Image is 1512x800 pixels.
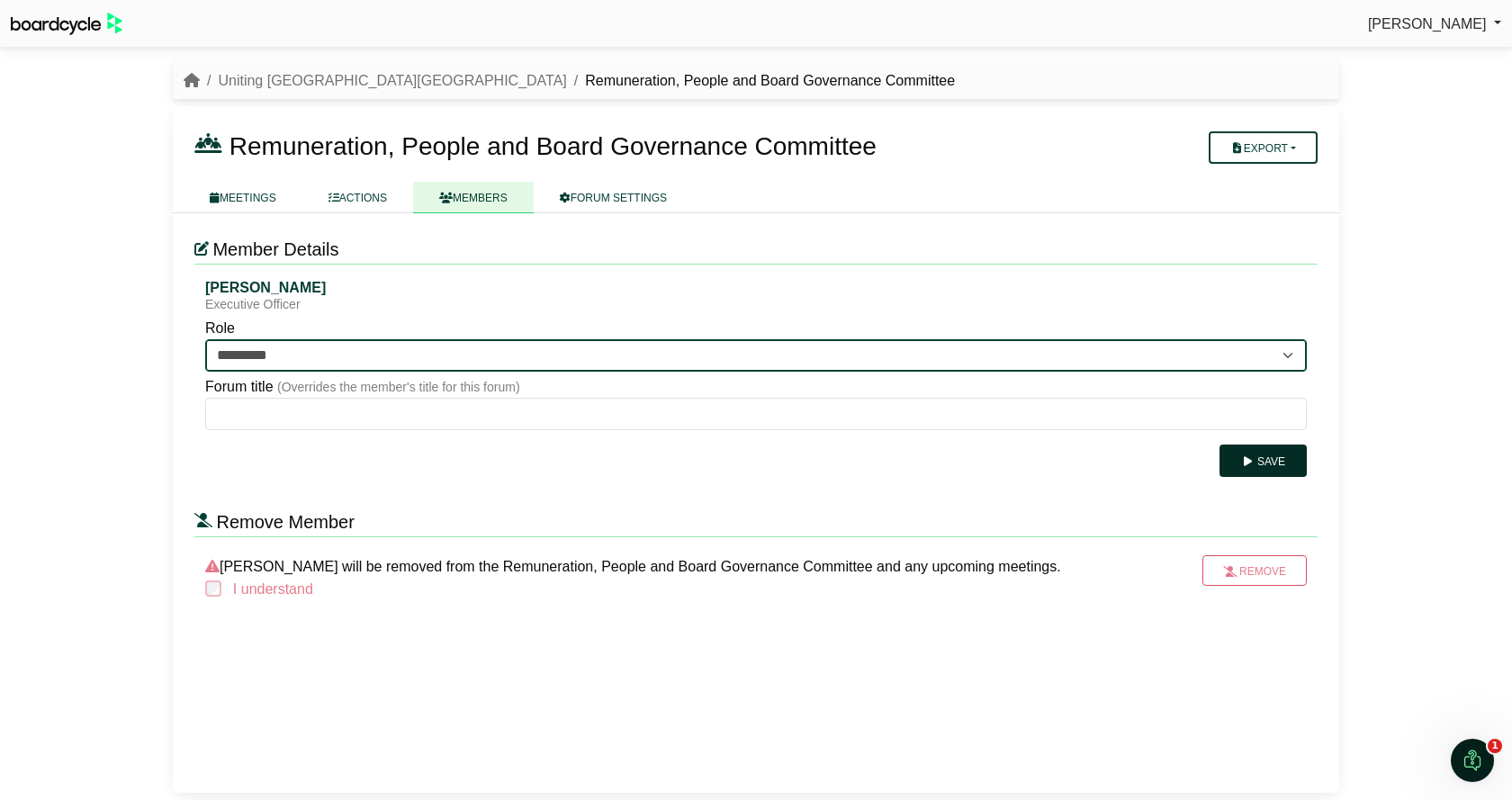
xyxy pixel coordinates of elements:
[218,73,566,88] a: Uniting [GEOGRAPHIC_DATA][GEOGRAPHIC_DATA]
[1219,445,1307,477] button: Save
[534,182,693,213] a: FORUM SETTINGS
[567,69,955,93] li: Remuneration, People and Board Governance Committee
[1368,16,1487,31] span: [PERSON_NAME]
[205,279,1307,297] div: [PERSON_NAME]
[184,182,302,213] a: MEETINGS
[1451,739,1494,782] iframe: Intercom live chat
[302,182,413,213] a: ACTIONS
[1209,131,1318,164] button: Export
[212,239,338,259] span: Member Details
[205,297,1307,313] div: Executive Officer
[194,555,1130,601] div: [PERSON_NAME] will be removed from the Remuneration, People and Board Governance Committee and an...
[277,380,520,394] small: (Overrides the member's title for this forum)
[1488,739,1502,753] span: 1
[216,512,354,532] span: Remove Member
[11,13,122,35] img: BoardcycleBlackGreen-aaafeed430059cb809a45853b8cf6d952af9d84e6e89e1f1685b34bfd5cb7d64.svg
[1202,555,1307,586] button: Remove
[205,317,235,340] label: Role
[1368,13,1501,36] a: [PERSON_NAME]
[413,182,534,213] a: MEMBERS
[229,132,877,160] span: Remuneration, People and Board Governance Committee
[184,69,955,93] nav: breadcrumb
[205,375,274,399] label: Forum title
[230,578,312,601] label: I understand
